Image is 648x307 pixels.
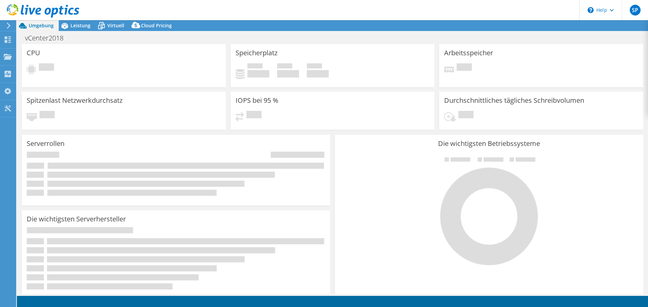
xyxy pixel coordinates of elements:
h4: 0 GiB [247,70,269,78]
span: Umgebung [29,22,54,29]
h3: Durchschnittliches tägliches Schreibvolumen [444,97,584,104]
h4: 0 GiB [277,70,299,78]
span: Ausstehend [39,111,55,120]
svg: \n [588,7,594,13]
span: Ausstehend [458,111,474,120]
h3: Die wichtigsten Betriebssysteme [340,140,638,147]
span: Ausstehend [246,111,262,120]
h3: Serverrollen [27,140,64,147]
h3: Speicherplatz [236,49,277,57]
span: Ausstehend [457,63,472,72]
span: Leistung [71,22,90,29]
span: Virtuell [107,22,124,29]
h3: CPU [27,49,40,57]
span: Belegt [247,63,263,70]
h3: Arbeitsspeicher [444,49,493,57]
span: Ausstehend [39,63,54,72]
span: SP [630,5,641,16]
h3: IOPS bei 95 % [236,97,278,104]
h1: vCenter2018 [22,34,74,42]
span: Insgesamt [307,63,322,70]
span: Cloud Pricing [141,22,172,29]
h3: Spitzenlast Netzwerkdurchsatz [27,97,123,104]
h4: 0 GiB [307,70,329,78]
span: Verfügbar [277,63,292,70]
h3: Die wichtigsten Serverhersteller [27,215,126,223]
